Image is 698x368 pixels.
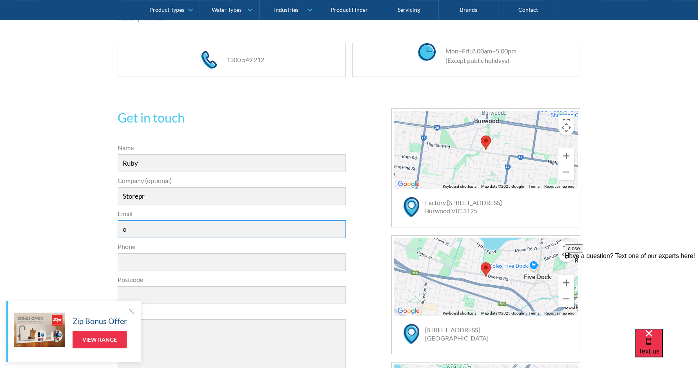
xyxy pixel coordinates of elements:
a: [STREET_ADDRESS][GEOGRAPHIC_DATA] [425,326,489,342]
label: Name [118,143,346,152]
button: Map camera controls [558,247,574,262]
button: Keyboard shortcuts [443,184,476,189]
label: Email [118,209,346,218]
img: phone icon [201,51,217,69]
img: map marker icon [404,197,419,217]
div: Industries [274,6,298,13]
button: Toggle fullscreen view [558,115,574,130]
label: Company (optional) [118,176,346,185]
iframe: podium webchat widget bubble [635,329,698,368]
button: Zoom out [558,164,574,180]
div: Mon–Fri: 8.00am–5:00pm (Except public holidays) [438,46,516,65]
div: Water Types [212,6,242,13]
h5: Zip Bonus Offer [73,315,127,327]
a: Factory [STREET_ADDRESS]Burwood VIC 3125 [425,199,502,214]
div: Product Types [149,6,184,13]
button: Zoom out [558,291,574,307]
button: Keyboard shortcuts [443,311,476,316]
a: Open this area in Google Maps (opens a new window) [396,179,422,189]
div: Map pin [481,135,491,150]
a: View Range [73,331,127,348]
a: Terms (opens in new tab) [529,184,540,189]
img: Google [396,179,422,189]
a: Report a map error [544,311,576,315]
label: Message [118,308,346,317]
span: Map data ©2025 Google [481,311,524,315]
button: Toggle fullscreen view [558,242,574,257]
img: Google [396,306,422,316]
label: Phone [118,242,346,251]
label: Postcode [118,275,346,284]
a: Terms (opens in new tab) [529,311,540,315]
img: clock icon [418,43,436,61]
h2: Get in touch [118,108,346,127]
a: 1300 549 212 [227,56,264,63]
a: Open this area in Google Maps (opens a new window) [396,306,422,316]
button: Zoom in [558,275,574,291]
span: Map data ©2025 Google [481,184,524,189]
img: map marker icon [404,324,419,344]
button: Map camera controls [558,120,574,135]
div: Map pin [481,262,491,277]
a: Report a map error [544,184,576,189]
button: Zoom in [558,148,574,164]
iframe: podium webchat widget prompt [565,244,698,339]
img: Zip Bonus Offer [14,313,65,347]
